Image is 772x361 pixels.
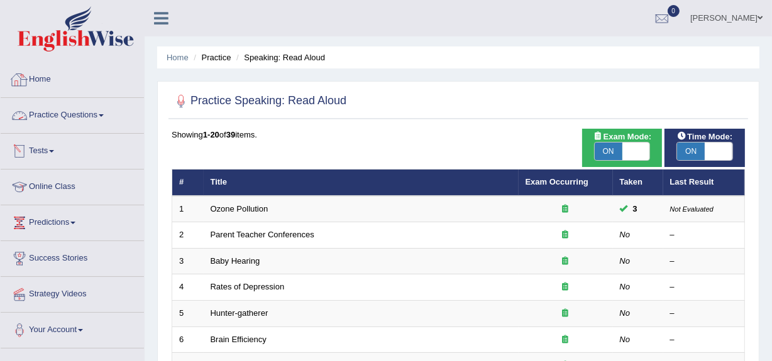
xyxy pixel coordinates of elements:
[1,170,144,201] a: Online Class
[172,196,204,222] td: 1
[620,230,631,239] em: No
[526,177,588,186] a: Exam Occurring
[204,170,519,196] th: Title
[670,281,738,293] div: –
[620,308,631,318] em: No
[582,129,663,167] div: Show exams occurring in exams
[677,143,705,160] span: ON
[595,143,622,160] span: ON
[1,62,144,94] a: Home
[1,98,144,129] a: Practice Questions
[233,51,325,63] li: Speaking: Read Aloud
[628,202,642,215] span: You can still take this question
[211,256,260,266] a: Baby Hearing
[663,170,745,196] th: Last Result
[211,282,285,291] a: Rates of Depression
[226,130,235,139] b: 39
[620,335,631,344] em: No
[172,248,204,274] td: 3
[670,205,714,213] small: Not Evaluated
[670,229,738,241] div: –
[620,282,631,291] em: No
[668,5,680,17] span: 0
[672,130,737,143] span: Time Mode:
[211,230,314,239] a: Parent Teacher Conferences
[670,334,738,346] div: –
[1,277,144,308] a: Strategy Videos
[526,334,606,346] div: Exam occurring question
[526,308,606,320] div: Exam occurring question
[588,130,656,143] span: Exam Mode:
[211,204,268,213] a: Ozone Pollution
[670,308,738,320] div: –
[1,134,144,165] a: Tests
[1,313,144,344] a: Your Account
[167,53,189,62] a: Home
[203,130,219,139] b: 1-20
[172,326,204,353] td: 6
[1,241,144,272] a: Success Stories
[620,256,631,266] em: No
[526,281,606,293] div: Exam occurring question
[172,274,204,301] td: 4
[526,203,606,215] div: Exam occurring question
[1,205,144,237] a: Predictions
[172,129,745,141] div: Showing of items.
[172,301,204,327] td: 5
[172,92,346,110] h2: Practice Speaking: Read Aloud
[172,222,204,249] td: 2
[613,170,663,196] th: Taken
[211,308,268,318] a: Hunter-gatherer
[526,229,606,241] div: Exam occurring question
[211,335,267,344] a: Brain Efficiency
[190,51,231,63] li: Practice
[172,170,204,196] th: #
[670,256,738,267] div: –
[526,256,606,267] div: Exam occurring question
